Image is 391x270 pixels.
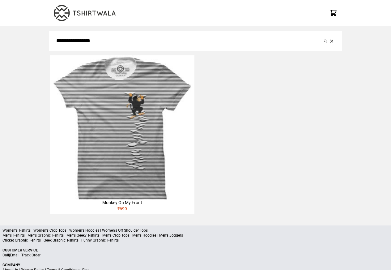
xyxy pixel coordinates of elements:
[2,253,9,257] a: Call
[2,238,389,243] p: Cricket Graphic T-shirts | Geek Graphic T-shirts | Funny Graphic T-shirts |
[2,228,389,233] p: Women's T-shirts | Women's Crop Tops | Women's Hoodies | Women's Off Shoulder Tops
[2,253,389,258] p: | |
[322,37,329,45] button: Submit your search query.
[2,263,389,268] p: Company
[50,55,194,199] img: monkey-climbing-320x320.jpg
[2,233,389,238] p: Men's T-shirts | Men's Graphic T-shirts | Men's Geeky T-shirts | Men's Crop Tops | Men's Hoodies ...
[10,253,19,257] a: Email
[50,55,194,214] a: Monkey On My Front₹699
[21,253,40,257] a: Track Order
[329,37,335,45] button: Clear the search query.
[50,199,194,206] div: Monkey On My Front
[50,206,194,214] div: ₹ 699
[2,248,389,253] p: Customer Service
[54,5,116,21] img: TW-LOGO-400-104.png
